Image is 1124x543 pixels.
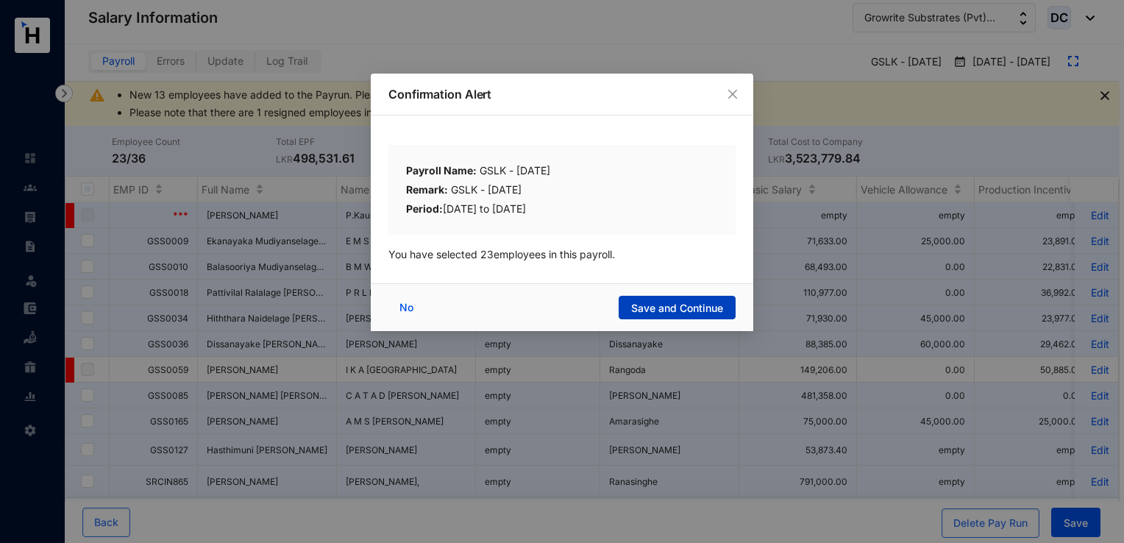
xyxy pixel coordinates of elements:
button: Save and Continue [619,296,736,319]
button: No [388,296,428,319]
span: Save and Continue [631,301,723,316]
span: No [399,299,413,316]
button: Close [725,86,741,102]
b: Remark: [406,183,448,196]
b: Payroll Name: [406,164,477,177]
div: [DATE] to [DATE] [406,201,718,217]
p: Confirmation Alert [388,85,736,103]
span: close [727,88,739,100]
span: You have selected 23 employees in this payroll. [388,248,615,260]
div: GSLK - [DATE] [406,182,718,201]
b: Period: [406,202,443,215]
div: GSLK - [DATE] [406,163,718,182]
